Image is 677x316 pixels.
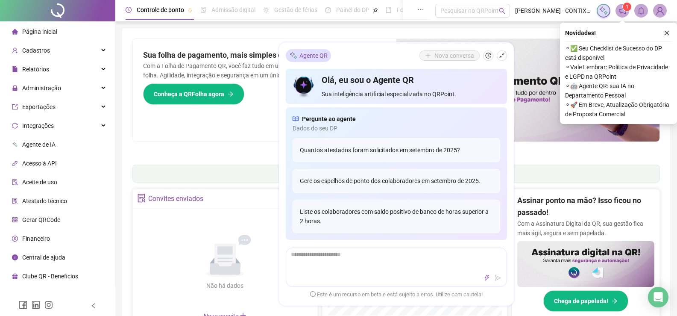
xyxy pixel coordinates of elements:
div: Open Intercom Messenger [648,287,668,307]
span: notification [618,7,626,15]
span: 1 [626,4,629,10]
span: file-done [200,7,206,13]
span: Financeiro [22,235,50,242]
span: user-add [12,47,18,53]
span: Administração [22,85,61,92]
span: facebook [19,301,27,309]
span: linkedin [32,301,40,309]
span: sun [263,7,269,13]
img: 62808 [654,4,666,17]
span: gift [12,273,18,279]
span: exclamation-circle [310,291,316,297]
span: read [293,114,299,124]
span: file [12,66,18,72]
span: home [12,29,18,35]
span: dollar [12,236,18,242]
span: sync [12,123,18,129]
span: api [12,160,18,166]
span: Relatórios [22,66,49,73]
p: Com a Folha de Pagamento QR, você faz tudo em um só lugar: da admissão à geração da folha. Agilid... [143,61,386,80]
span: Gestão de férias [274,6,317,13]
span: Agente de IA [22,141,56,148]
span: Admissão digital [211,6,255,13]
img: sparkle-icon.fc2bf0ac1784a2077858766a79e2daf3.svg [289,51,298,60]
span: [PERSON_NAME] - CONTIX SOLUÇOES CONTABEIS [515,6,592,15]
span: Gerar QRCode [22,216,60,223]
span: qrcode [12,217,18,223]
div: Liste os colaboradores com saldo positivo de banco de horas superior a 2 horas. [293,200,500,233]
span: Integrações [22,122,54,129]
span: Dados do seu DP [293,124,500,133]
h2: Sua folha de pagamento, mais simples do que nunca! [143,49,386,61]
span: left [91,303,97,309]
span: arrow-right [228,91,234,97]
img: banner%2F02c71560-61a6-44d4-94b9-c8ab97240462.png [517,241,654,287]
span: Cadastros [22,47,50,54]
span: pushpin [373,8,378,13]
sup: 1 [623,3,631,11]
div: Gere os espelhos de ponto dos colaboradores em setembro de 2025. [293,169,500,193]
span: book [386,7,392,13]
span: close [664,30,670,36]
div: Convites enviados [148,192,203,206]
button: Nova conversa [419,50,480,61]
span: ⚬ ✅ Seu Checklist de Sucesso do DP está disponível [565,44,672,62]
span: ⚬ 🚀 Em Breve, Atualização Obrigatória de Proposta Comercial [565,100,672,119]
span: pushpin [188,8,193,13]
span: ⚬ 🤖 Agente QR: sua IA no Departamento Pessoal [565,81,672,100]
span: ⚬ Vale Lembrar: Política de Privacidade e LGPD na QRPoint [565,62,672,81]
span: Central de ajuda [22,254,65,261]
span: Novidades ! [565,28,596,38]
span: history [485,53,491,59]
span: search [499,8,505,14]
span: Pergunte ao agente [302,114,356,124]
span: lock [12,85,18,91]
span: Exportações [22,103,56,110]
div: Não há dados [186,281,264,290]
span: info-circle [12,254,18,260]
span: dashboard [325,7,331,13]
button: thunderbolt [482,273,492,283]
img: icon [293,74,315,99]
div: Agente QR [286,49,331,62]
img: sparkle-icon.fc2bf0ac1784a2077858766a79e2daf3.svg [599,6,608,15]
span: audit [12,179,18,185]
p: Com a Assinatura Digital da QR, sua gestão fica mais ágil, segura e sem papelada. [517,219,654,238]
span: export [12,104,18,110]
span: Aceite de uso [22,179,57,186]
span: Controle de ponto [137,6,184,13]
span: instagram [44,301,53,309]
span: Este é um recurso em beta e está sujeito a erros. Utilize com cautela! [310,290,483,299]
span: clock-circle [126,7,132,13]
button: send [493,273,503,283]
span: Chega de papelada! [554,296,608,306]
span: Clube QR - Beneficios [22,273,78,280]
span: solution [12,198,18,204]
h4: Olá, eu sou o Agente QR [322,74,500,86]
span: arrow-right [612,298,618,304]
span: bell [637,7,645,15]
span: thunderbolt [484,275,490,281]
button: Chega de papelada! [543,290,628,312]
div: Quantos atestados foram solicitados em setembro de 2025? [293,138,500,162]
span: solution [137,194,146,203]
img: banner%2F8d14a306-6205-4263-8e5b-06e9a85ad873.png [396,39,660,142]
span: shrink [499,53,505,59]
span: Painel do DP [336,6,369,13]
h2: Assinar ponto na mão? Isso ficou no passado! [517,195,654,219]
span: Folha de pagamento [397,6,451,13]
span: ellipsis [417,7,423,13]
span: Sua inteligência artificial especializada no QRPoint. [322,89,500,99]
span: Atestado técnico [22,198,67,204]
span: Conheça a QRFolha agora [154,89,224,99]
button: Conheça a QRFolha agora [143,83,244,105]
span: Página inicial [22,28,57,35]
span: Acesso à API [22,160,57,167]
